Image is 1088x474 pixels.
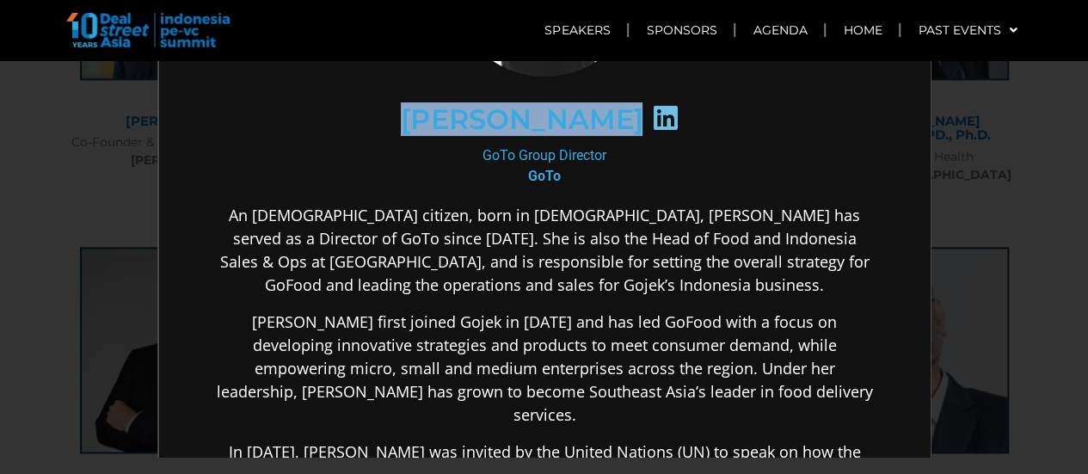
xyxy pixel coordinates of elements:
h2: [PERSON_NAME] [242,48,483,76]
a: Agenda [735,10,824,50]
a: Home [826,10,899,50]
a: Speakers [527,10,627,50]
a: Past Events [901,10,1034,50]
b: GoTo [369,110,402,126]
a: Sponsors [629,10,734,50]
p: An [DEMOGRAPHIC_DATA] citizen, born in [DEMOGRAPHIC_DATA], [PERSON_NAME] has served as a Director... [54,146,716,239]
div: GoTo Group Director [54,88,716,129]
p: [PERSON_NAME] first joined Gojek in [DATE] and has led GoFood with a focus on developing innovati... [54,253,716,369]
